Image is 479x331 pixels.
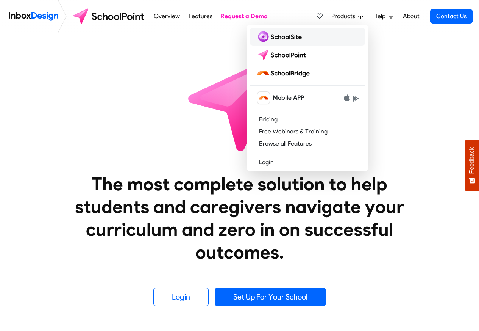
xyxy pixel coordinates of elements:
span: Feedback [468,147,475,174]
a: Free Webinars & Training [250,125,365,138]
a: Request a Demo [219,9,270,24]
a: Login [250,156,365,168]
a: About [401,9,421,24]
a: Set Up For Your School [215,288,326,306]
span: Help [373,12,389,21]
img: schoolbridge logo [256,67,313,79]
a: Products [328,9,366,24]
img: icon_schoolpoint.svg [172,33,308,169]
a: Pricing [250,113,365,125]
button: Feedback - Show survey [465,140,479,191]
img: schoolpoint logo [256,49,309,61]
a: Help [370,9,396,24]
heading: The most complete solution to help students and caregivers navigate your curriculum and zero in o... [60,173,420,264]
img: schoolbridge icon [257,92,270,104]
a: Contact Us [430,9,473,24]
div: Products [247,25,368,171]
a: Overview [152,9,182,24]
a: Login [153,288,209,306]
a: schoolbridge icon Mobile APP [250,89,365,107]
a: Features [186,9,214,24]
img: schoolsite logo [256,31,305,43]
span: Products [331,12,358,21]
span: Mobile APP [273,93,304,102]
a: Browse all Features [250,138,365,150]
img: schoolpoint logo [70,7,150,25]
